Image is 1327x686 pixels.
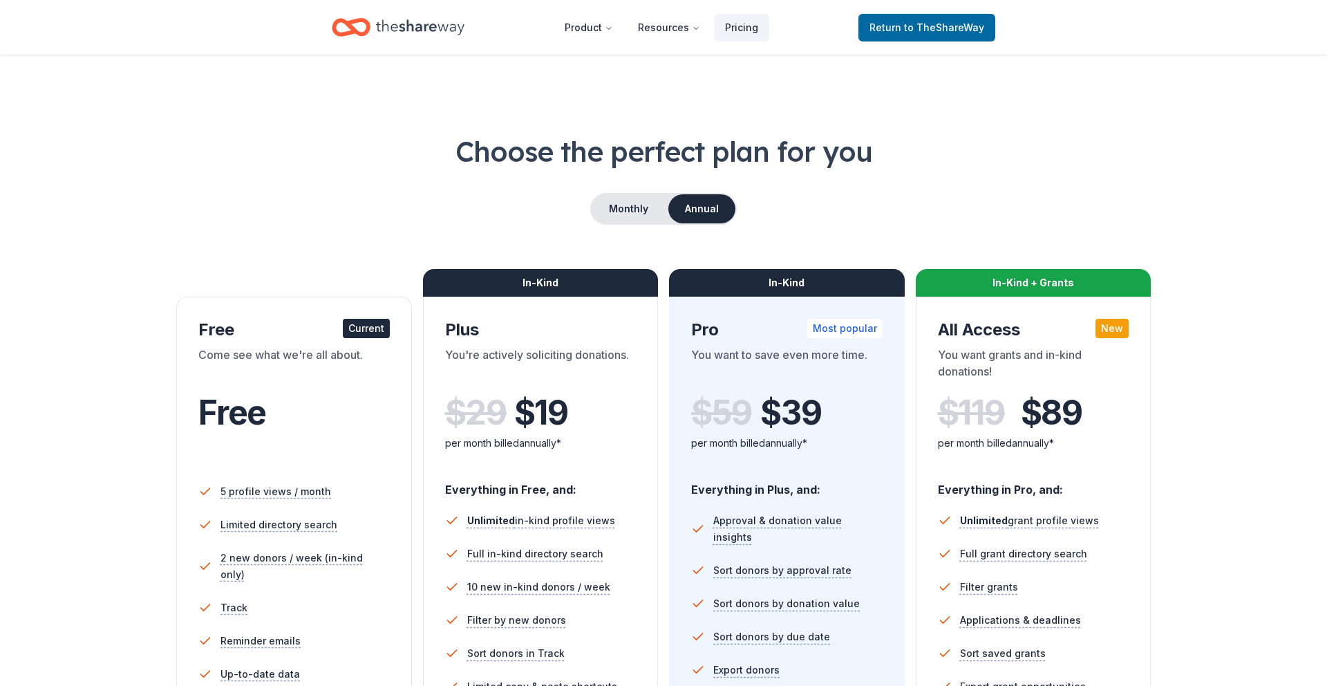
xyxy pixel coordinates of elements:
div: Pro [691,319,883,341]
div: Plus [445,319,637,341]
div: You want grants and in-kind donations! [938,346,1129,385]
span: Sort donors by due date [713,629,830,645]
span: grant profile views [960,514,1099,526]
span: Sort donors in Track [467,645,565,662]
span: Filter by new donors [467,612,566,629]
div: Come see what we're all about. [198,346,390,385]
span: Applications & deadlines [960,612,1081,629]
span: Full grant directory search [960,546,1087,562]
div: All Access [938,319,1129,341]
span: Reminder emails [220,633,301,649]
div: You're actively soliciting donations. [445,346,637,385]
span: Up-to-date data [220,666,300,683]
span: Full in-kind directory search [467,546,603,562]
span: Sort donors by approval rate [713,562,851,579]
button: Annual [668,194,735,223]
a: Returnto TheShareWay [858,14,995,41]
span: Track [220,600,247,616]
div: Current [343,319,390,338]
span: Unlimited [467,514,515,526]
div: You want to save even more time. [691,346,883,385]
span: $ 89 [1021,393,1082,432]
span: 10 new in-kind donors / week [467,579,610,595]
span: Return [869,19,984,36]
div: Everything in Plus, and: [691,470,883,499]
button: Resources [627,14,711,41]
span: Approval & donation value insights [713,512,883,546]
span: Sort donors by donation value [713,595,860,612]
div: In-Kind + Grants [916,269,1151,297]
div: Everything in Pro, and: [938,470,1129,499]
nav: Main [554,11,769,44]
span: 2 new donors / week (in-kind only) [220,550,390,583]
span: Unlimited [960,514,1008,526]
h1: Choose the perfect plan for you [55,132,1272,171]
span: Export donors [713,662,780,678]
span: $ 39 [760,393,821,432]
span: Limited directory search [220,517,337,533]
span: Filter grants [960,579,1018,595]
span: Sort saved grants [960,645,1046,662]
div: per month billed annually* [691,435,883,452]
span: 5 profile views / month [220,483,331,500]
div: Free [198,319,390,341]
div: per month billed annually* [938,435,1129,452]
button: Product [554,14,624,41]
div: Everything in Free, and: [445,470,637,499]
div: Most popular [807,319,883,338]
span: to TheShareWay [904,21,984,33]
span: Free [198,392,266,433]
div: In-Kind [669,269,905,297]
div: New [1095,319,1129,338]
div: In-Kind [423,269,659,297]
button: Monthly [592,194,666,223]
a: Pricing [714,14,769,41]
div: per month billed annually* [445,435,637,452]
a: Home [332,11,464,44]
span: in-kind profile views [467,514,615,526]
span: $ 19 [514,393,568,432]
